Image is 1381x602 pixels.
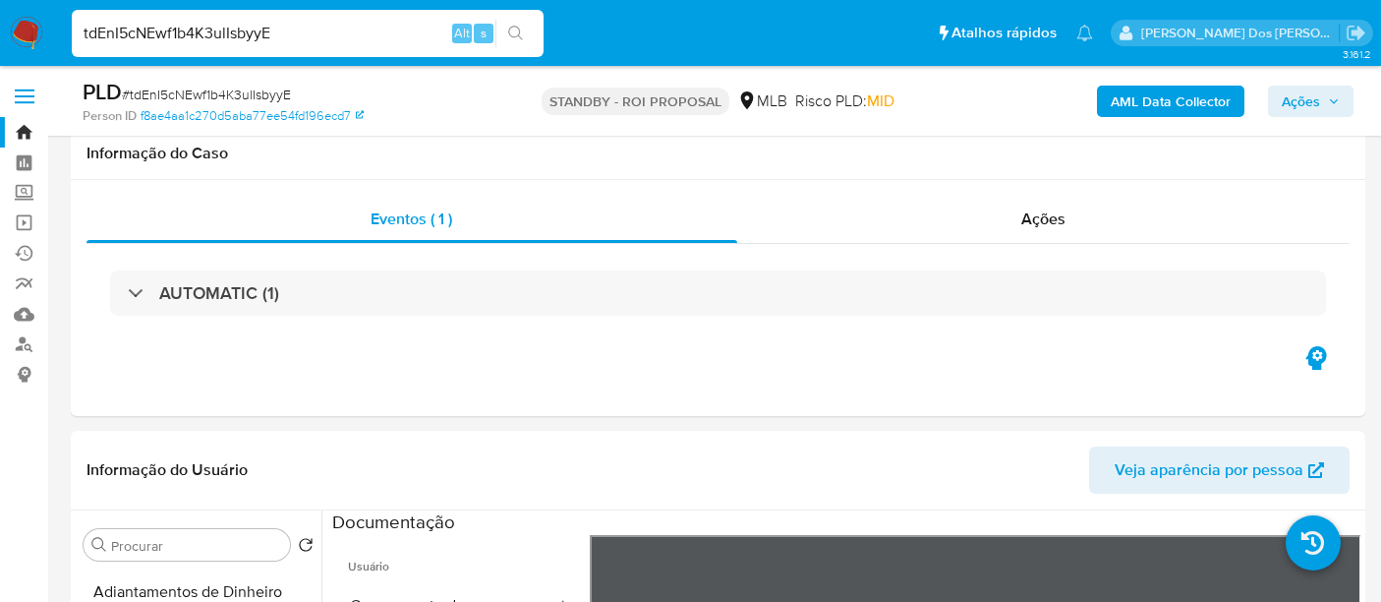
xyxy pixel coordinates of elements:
b: PLD [83,76,122,107]
p: STANDBY - ROI PROPOSAL [542,88,729,115]
span: Eventos ( 1 ) [371,208,452,230]
button: Retornar ao pedido padrão [298,537,314,559]
h3: AUTOMATIC (1) [159,282,279,304]
span: Risco PLD: [795,90,894,112]
p: renato.lopes@mercadopago.com.br [1141,24,1340,42]
button: search-icon [495,20,536,47]
span: Alt [454,24,470,42]
h1: Informação do Usuário [86,460,248,480]
input: Pesquise usuários ou casos... [72,21,544,46]
button: AML Data Collector [1097,86,1244,117]
h1: Informação do Caso [86,144,1350,163]
input: Procurar [111,537,282,555]
span: s [481,24,487,42]
b: Person ID [83,107,137,125]
div: AUTOMATIC (1) [110,271,1326,316]
span: MID [867,90,894,112]
span: Atalhos rápidos [951,23,1057,43]
span: Ações [1021,208,1065,230]
span: Veja aparência por pessoa [1115,447,1303,494]
button: Ações [1268,86,1353,117]
a: f8ae4aa1c270d5aba77ee54fd196ecd7 [141,107,364,125]
button: Veja aparência por pessoa [1089,447,1350,494]
span: Ações [1282,86,1320,117]
a: Sair [1346,23,1366,43]
a: Notificações [1076,25,1093,41]
button: Procurar [91,537,107,553]
span: # tdEnI5cNEwf1b4K3ulIsbyyE [122,85,291,104]
div: MLB [737,90,787,112]
b: AML Data Collector [1111,86,1231,117]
